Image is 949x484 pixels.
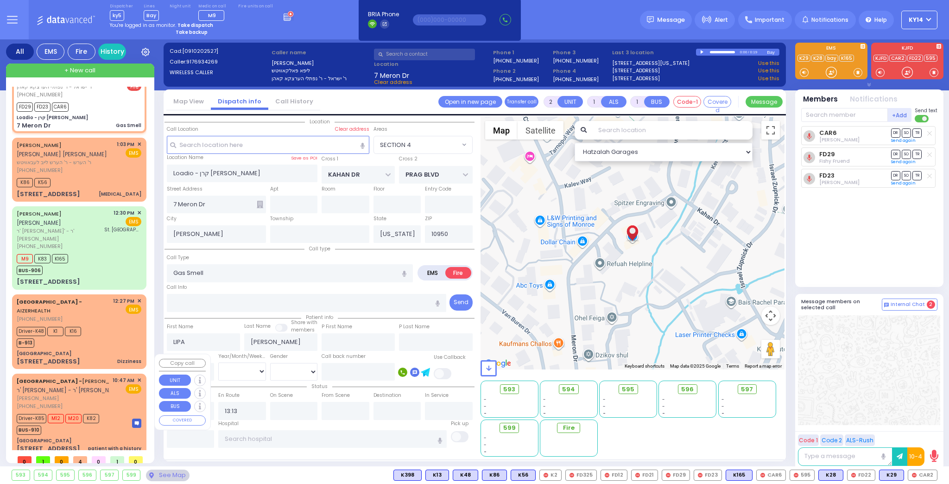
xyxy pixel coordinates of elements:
[493,67,550,75] span: Phone 2
[543,403,546,410] span: -
[52,102,69,112] span: CAR6
[741,385,753,394] span: 597
[374,136,460,153] span: SECTION 4
[238,4,273,9] label: Fire units on call
[484,441,487,448] span: -
[794,473,798,478] img: red-radio-icon.svg
[211,97,268,106] a: Dispatch info
[272,67,371,75] label: ליפא פאלקאוויטש
[166,97,211,106] a: Map View
[17,242,63,250] span: [PHONE_NUMBER]
[825,55,838,62] a: bay
[17,350,71,357] div: [GEOGRAPHIC_DATA]
[373,185,385,193] label: Floor
[493,76,539,83] label: [PHONE_NUMBER]
[927,300,935,309] span: 2
[453,470,478,481] div: K48
[159,388,191,399] button: ALS
[305,118,335,125] span: Location
[603,403,606,410] span: -
[37,44,64,60] div: EMS
[126,148,141,158] span: EMS
[127,82,141,91] span: Fire
[17,315,63,323] span: [PHONE_NUMBER]
[146,470,190,481] div: See map
[493,49,550,57] span: Phone 1
[17,227,101,242] span: ר' [PERSON_NAME]' - ר' [PERSON_NAME]
[110,22,176,29] span: You're logged in as monitor.
[647,16,654,23] img: message.svg
[270,215,293,223] label: Township
[52,254,68,263] span: K165
[624,215,640,243] div: LIPA FALKOWITZ
[170,4,190,9] label: Night unit
[425,470,449,481] div: K13
[850,94,898,105] button: Notifications
[761,121,780,140] button: Toggle fullscreen view
[17,437,71,444] div: [GEOGRAPHIC_DATA]
[65,414,82,423] span: M20
[322,155,338,163] label: Cross 1
[117,141,134,148] span: 1:03 PM
[47,327,63,336] span: K1
[137,209,141,217] span: ✕
[819,136,860,143] span: Joel Sandel
[425,185,451,193] label: Entry Code
[380,140,411,150] span: SECTION 4
[912,128,922,137] span: TR
[88,445,141,452] div: patient with a history
[681,385,694,394] span: 596
[399,323,430,331] label: P Last Name
[553,76,599,83] label: [PHONE_NUMBER]
[144,4,159,9] label: Lines
[34,470,52,480] div: 594
[503,385,515,394] span: 593
[445,267,471,279] label: Fire
[17,178,33,187] span: K86
[17,426,41,435] span: BUS-910
[891,180,916,186] a: Send again
[65,327,81,336] span: K16
[484,434,487,441] span: -
[373,126,387,133] label: Areas
[912,171,922,180] span: TR
[17,83,110,91] span: ר' ישראל - ר' נפתלי הערצקא קאהן
[662,410,665,417] span: -
[543,410,546,417] span: -
[37,14,98,25] img: Logo
[820,434,843,446] button: Code 2
[873,55,888,62] a: KJFD
[123,470,140,480] div: 599
[167,215,177,223] label: City
[612,49,696,57] label: Last 3 location
[882,299,937,311] button: Internal Chat 2
[767,49,779,56] div: Bay
[272,75,371,83] label: ר' ישראל - ר' נפתלי הערצקא קאהן
[322,353,366,360] label: Call back number
[666,473,671,478] img: red-radio-icon.svg
[453,470,478,481] div: BLS
[503,423,516,433] span: 599
[218,353,266,360] div: Year/Month/Week/Day
[484,410,487,417] span: -
[110,456,124,463] span: 1
[114,210,134,217] span: 12:30 PM
[17,166,63,174] span: [PHONE_NUMBER]
[272,59,371,67] label: [PERSON_NAME]
[34,254,51,263] span: K83
[322,323,352,331] label: P First Name
[603,396,606,403] span: -
[17,114,88,121] div: Loadio - קרן [PERSON_NAME]
[17,377,127,385] a: [PERSON_NAME]
[18,456,32,463] span: 0
[605,473,609,478] img: red-radio-icon.svg
[871,46,943,52] label: KJFD
[270,185,278,193] label: Apt
[750,47,758,57] div: 0:19
[17,141,62,149] a: [PERSON_NAME]
[64,66,95,75] span: + New call
[811,55,824,62] a: K28
[335,126,369,133] label: Clear address
[17,91,63,98] span: [PHONE_NUMBER]
[657,15,685,25] span: Message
